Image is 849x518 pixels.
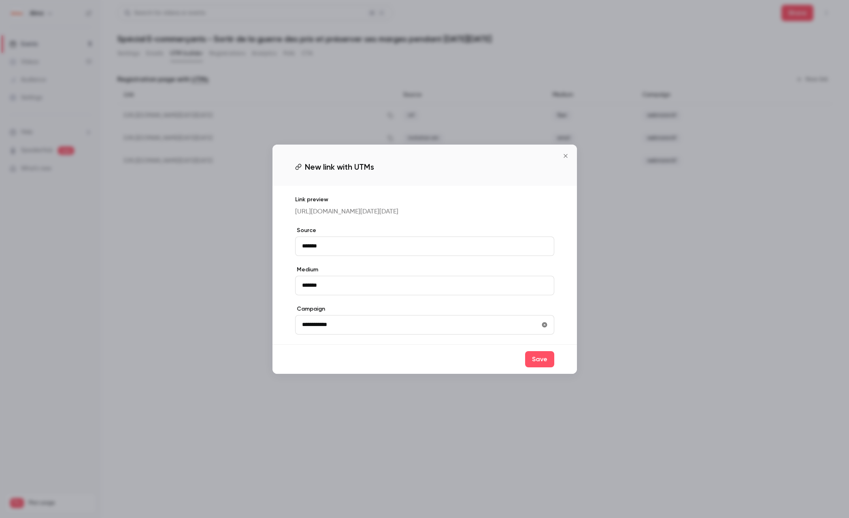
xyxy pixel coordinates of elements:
span: New link with UTMs [305,161,374,173]
button: utmCampaign [538,318,551,331]
label: Source [295,226,554,234]
p: [URL][DOMAIN_NAME][DATE][DATE] [295,207,554,217]
button: Close [557,148,574,164]
button: Save [525,351,554,367]
label: Campaign [295,305,554,313]
label: Medium [295,266,554,274]
p: Link preview [295,196,554,204]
